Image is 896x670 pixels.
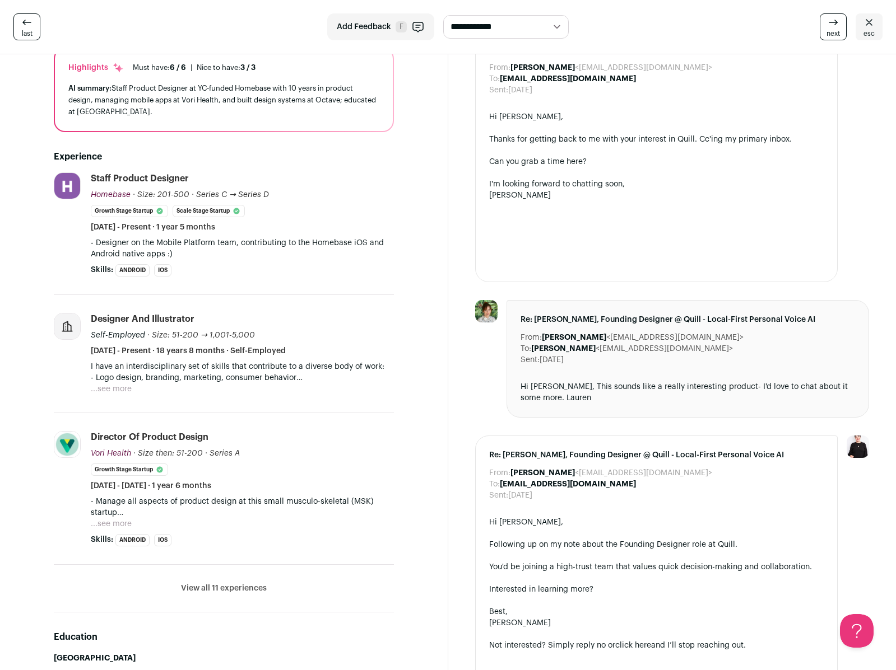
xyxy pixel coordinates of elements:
p: - Designer on the Mobile Platform team, contributing to the Homebase iOS and Android native apps :) [91,237,394,260]
div: Interested in learning more? [489,584,824,595]
li: iOS [154,534,171,546]
dt: To: [521,343,531,354]
a: last [13,13,40,40]
span: AI summary: [68,85,112,92]
span: Self-Employed [91,331,145,339]
div: Best, [489,606,824,617]
span: Vori Health [91,449,131,457]
div: Hi [PERSON_NAME], [489,517,824,528]
button: ...see more [91,518,132,530]
div: [PERSON_NAME] [489,617,824,629]
p: I have an interdisciplinary set of skills that contribute to a diverse body of work: [91,361,394,372]
div: Nice to have: [197,63,256,72]
dd: <[EMAIL_ADDRESS][DOMAIN_NAME]> [531,343,733,354]
li: Android [115,534,150,546]
p: - Manage all aspects of product design at this small musculo-skeletal (MSK) startup [91,496,394,518]
span: [DATE] - [DATE] · 1 year 6 months [91,480,211,491]
span: · [205,448,207,459]
div: Not interested? Simply reply no or and I’ll stop reaching out. [489,640,824,651]
div: Highlights [68,62,124,73]
button: Add Feedback F [327,13,434,40]
span: Homebase [91,191,131,199]
li: Growth Stage Startup [91,205,168,217]
img: 9240684-medium_jpg [847,435,869,458]
b: [PERSON_NAME] [531,345,596,353]
dt: From: [489,62,510,73]
h2: Experience [54,150,394,163]
li: iOS [154,264,171,277]
dt: To: [489,73,500,85]
div: You'd be joining a high-trust team that values quick decision-making and collaboration. [489,561,824,573]
div: Designer and Illustrator [91,313,194,325]
b: [EMAIL_ADDRESS][DOMAIN_NAME] [500,480,636,488]
span: · Size: 201-500 [133,191,189,199]
span: · [192,189,194,200]
span: Skills: [91,534,113,545]
span: next [827,29,840,38]
ul: | [133,63,256,72]
h2: Education [54,630,394,644]
span: Add Feedback [337,21,391,32]
dt: Sent: [521,354,540,366]
span: F [396,21,407,32]
dd: <[EMAIL_ADDRESS][DOMAIN_NAME]> [510,467,712,479]
dd: [DATE] [508,85,532,96]
img: company-logo-placeholder-414d4e2ec0e2ddebbe968bf319fdfe5acfe0c9b87f798d344e800bc9a89632a0.png [54,313,80,339]
iframe: Help Scout Beacon - Open [840,614,874,648]
li: Growth Stage Startup [91,463,168,476]
dt: Sent: [489,490,508,501]
span: Re: [PERSON_NAME], Founding Designer @ Quill - Local-First Personal Voice AI [489,449,824,461]
b: [PERSON_NAME] [542,334,606,341]
button: ...see more [91,383,132,395]
strong: [GEOGRAPHIC_DATA] [54,654,136,662]
div: Director Of Product Design [91,431,208,443]
dt: From: [521,332,542,343]
img: dc1ac0b8b142354d6e1761af803a5e299391389dcb213caa798f473cc45f3e8f [54,173,80,199]
a: click here [615,641,651,649]
div: Hi [PERSON_NAME], [489,111,824,123]
button: View all 11 experiences [181,583,267,594]
span: Re: [PERSON_NAME], Founding Designer @ Quill - Local-First Personal Voice AI [521,314,856,325]
span: · Size then: 51-200 [133,449,203,457]
dd: <[EMAIL_ADDRESS][DOMAIN_NAME]> [510,62,712,73]
span: Skills: [91,264,113,275]
span: [DATE] - Present · 1 year 5 months [91,222,215,233]
span: · Size: 51-200 → 1,001-5,000 [147,331,255,339]
div: Staff Product Designer [91,172,189,185]
b: [PERSON_NAME] [510,469,575,477]
span: Series A [210,449,240,457]
div: Staff Product Designer at YC-funded Homebase with 10 years in product design, managing mobile app... [68,82,379,118]
span: 6 / 6 [170,64,186,71]
span: esc [863,29,875,38]
a: esc [856,13,883,40]
div: Must have: [133,63,186,72]
b: [EMAIL_ADDRESS][DOMAIN_NAME] [500,75,636,83]
img: c16ebb044e92706b27cbcb955fae1cbb287f7e35707383e424d2f7ce0c0a8790.jpg [475,300,498,322]
b: [PERSON_NAME] [510,64,575,72]
div: Thanks for getting back to me with your interest in Quill. Cc'ing my primary inbox. [489,134,824,145]
p: - Logo design, branding, marketing, consumer behavior [91,372,394,383]
span: [DATE] - Present · 18 years 8 months · Self-Employed [91,345,286,357]
div: Hi [PERSON_NAME], This sounds like a really interesting product- I'd love to chat about it some m... [521,381,856,404]
div: Following up on my note about the Founding Designer role at Quill. [489,539,824,550]
li: Android [115,264,150,277]
img: 7b885d7853d99a6fb4b23532aa805c1cb4f5ba713b0885dd6b9d7d733eac6e3d.jpg [54,432,80,457]
span: last [22,29,33,38]
a: next [820,13,847,40]
dd: [DATE] [508,490,532,501]
dt: From: [489,467,510,479]
dt: Sent: [489,85,508,96]
span: 3 / 3 [240,64,256,71]
li: Scale Stage Startup [173,205,245,217]
div: [PERSON_NAME] [489,190,824,201]
span: I'm looking forward to chatting soon, [489,180,625,188]
span: Series C → Series D [196,191,269,199]
dd: [DATE] [540,354,564,366]
a: Can you grab a time here? [489,158,587,166]
dd: <[EMAIL_ADDRESS][DOMAIN_NAME]> [542,332,744,343]
dt: To: [489,479,500,490]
